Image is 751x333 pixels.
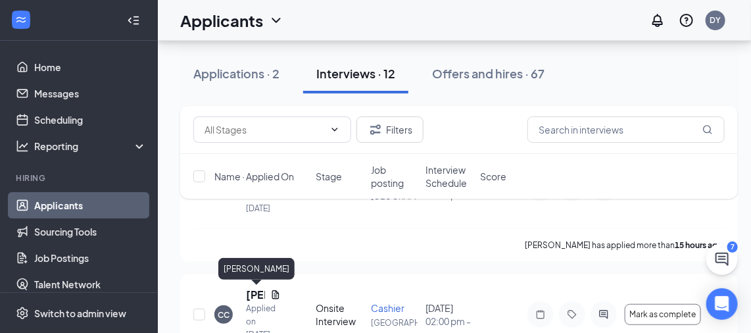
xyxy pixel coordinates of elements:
a: Talent Network [34,271,147,297]
svg: Settings [16,307,29,320]
span: Stage [316,170,343,183]
button: ChatActive [706,243,738,275]
input: Search in interviews [527,116,725,143]
svg: ChevronDown [329,124,340,135]
div: Onsite Interview [316,301,363,328]
div: [PERSON_NAME] [218,258,295,280]
svg: WorkstreamLogo [14,13,28,26]
input: All Stages [205,122,324,137]
svg: MagnifyingGlass [702,124,713,135]
span: Mark as complete [630,310,696,319]
p: [GEOGRAPHIC_DATA] [371,317,418,328]
span: 02:00 pm - 02:30 pm [425,315,472,328]
a: Job Postings [34,245,147,271]
div: CC [218,309,230,320]
a: Scheduling [34,107,147,133]
p: [PERSON_NAME] has applied more than . [525,240,725,251]
h1: Applicants [180,9,263,32]
svg: QuestionInfo [679,13,694,28]
span: Interview Schedule [425,163,472,190]
svg: ChevronDown [268,13,284,28]
div: DY [710,14,721,26]
div: Applications · 2 [193,65,279,82]
div: Reporting [34,140,147,153]
a: Home [34,54,147,80]
span: Score [480,170,506,183]
div: Hiring [16,172,144,184]
svg: ChatActive [714,251,730,267]
button: Mark as complete [625,304,701,325]
a: Applicants [34,192,147,218]
div: Interviews · 12 [316,65,395,82]
div: 7 [727,242,738,253]
svg: ActiveChat [596,309,612,320]
svg: Analysis [16,140,29,153]
a: Messages [34,80,147,107]
svg: Note [533,309,548,320]
svg: Document [270,290,281,300]
div: Offers and hires · 67 [432,65,545,82]
span: Cashier [371,302,404,314]
svg: Filter [368,122,383,138]
svg: Notifications [650,13,666,28]
div: Switch to admin view [34,307,126,320]
a: Sourcing Tools [34,218,147,245]
svg: Tag [564,309,580,320]
span: Name · Applied On [214,170,294,183]
button: Filter Filters [356,116,424,143]
span: Job posting [371,163,418,190]
h5: [PERSON_NAME] [246,288,265,302]
div: Open Intercom Messenger [706,288,738,320]
div: [DATE] [425,301,472,328]
b: 15 hours ago [675,240,723,250]
svg: Collapse [127,14,140,27]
